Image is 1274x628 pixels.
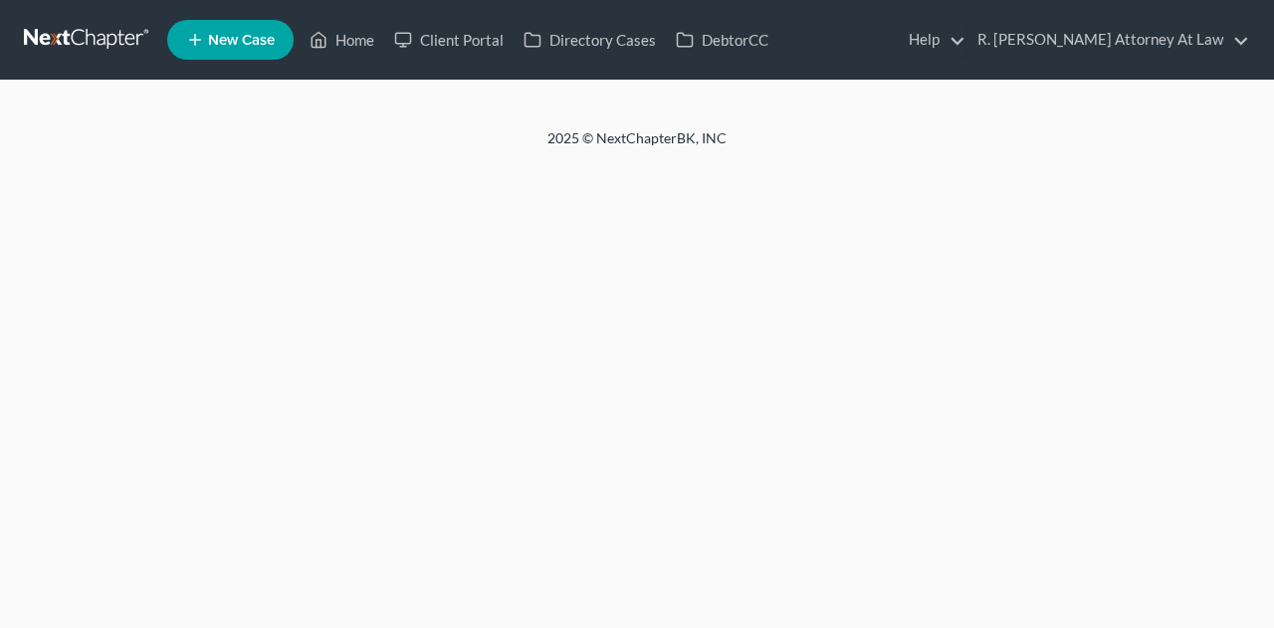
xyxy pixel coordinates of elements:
[167,20,294,60] new-legal-case-button: New Case
[899,22,965,58] a: Help
[514,22,666,58] a: Directory Cases
[300,22,384,58] a: Home
[967,22,1249,58] a: R. [PERSON_NAME] Attorney At Law
[70,128,1204,164] div: 2025 © NextChapterBK, INC
[384,22,514,58] a: Client Portal
[666,22,778,58] a: DebtorCC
